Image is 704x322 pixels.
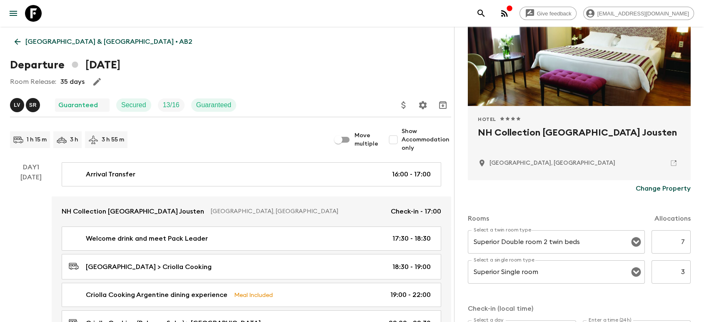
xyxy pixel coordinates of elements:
[473,5,489,22] button: search adventures
[116,98,151,112] div: Secured
[62,162,441,186] a: Arrival Transfer16:00 - 17:00
[29,102,37,108] p: S R
[519,7,577,20] a: Give feedback
[234,290,273,299] p: Meal Included
[532,10,576,17] span: Give feedback
[434,97,451,113] button: Archive (Completed, Cancelled or Unsynced Departures only)
[636,184,691,194] p: Change Property
[70,136,78,144] p: 3 h
[395,97,412,113] button: Update Price, Early Bird Discount and Costs
[468,304,691,314] p: Check-in (local time)
[86,290,227,300] p: Criolla Cooking Argentine dining experience
[10,101,42,107] span: Lucas Valentim, Sol Rodriguez
[468,214,489,224] p: Rooms
[52,196,451,226] a: NH Collection [GEOGRAPHIC_DATA] Jousten[GEOGRAPHIC_DATA], [GEOGRAPHIC_DATA]Check-in - 17:00
[211,207,384,216] p: [GEOGRAPHIC_DATA], [GEOGRAPHIC_DATA]
[593,10,694,17] span: [EMAIL_ADDRESS][DOMAIN_NAME]
[60,77,85,87] p: 35 days
[62,254,441,279] a: [GEOGRAPHIC_DATA] > Criolla Cooking18:30 - 19:00
[630,236,642,248] button: Open
[654,214,691,224] p: Allocations
[86,262,212,272] p: [GEOGRAPHIC_DATA] > Criolla Cooking
[10,57,120,73] h1: Departure [DATE]
[391,206,441,216] p: Check-in - 17:00
[392,262,431,272] p: 18:30 - 19:00
[636,180,691,197] button: Change Property
[14,102,20,108] p: L V
[10,98,42,112] button: LVSR
[474,226,531,234] label: Select a twin room type
[478,116,496,123] span: Hotel
[10,33,197,50] a: [GEOGRAPHIC_DATA] & [GEOGRAPHIC_DATA] • AB2
[163,100,180,110] p: 13 / 16
[10,162,52,172] p: Day 1
[474,257,534,264] label: Select a single room type
[86,234,208,244] p: Welcome drink and meet Pack Leader
[10,77,56,87] p: Room Release:
[25,37,192,47] p: [GEOGRAPHIC_DATA] & [GEOGRAPHIC_DATA] • AB2
[402,127,451,152] span: Show Accommodation only
[27,136,47,144] p: 1 h 15 m
[158,98,185,112] div: Trip Fill
[392,169,431,179] p: 16:00 - 17:00
[196,100,232,110] p: Guaranteed
[630,266,642,278] button: Open
[102,136,124,144] p: 3 h 55 m
[62,226,441,251] a: Welcome drink and meet Pack Leader17:30 - 18:30
[86,169,135,179] p: Arrival Transfer
[62,206,204,216] p: NH Collection [GEOGRAPHIC_DATA] Jousten
[390,290,431,300] p: 19:00 - 22:00
[478,126,681,153] h2: NH Collection [GEOGRAPHIC_DATA] Jousten
[121,100,146,110] p: Secured
[62,283,441,307] a: Criolla Cooking Argentine dining experienceMeal Included19:00 - 22:00
[5,5,22,22] button: menu
[58,100,98,110] p: Guaranteed
[414,97,431,113] button: Settings
[354,131,378,148] span: Move multiple
[489,159,615,167] p: Buenos Aires, Argentina
[583,7,694,20] div: [EMAIL_ADDRESS][DOMAIN_NAME]
[392,234,431,244] p: 17:30 - 18:30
